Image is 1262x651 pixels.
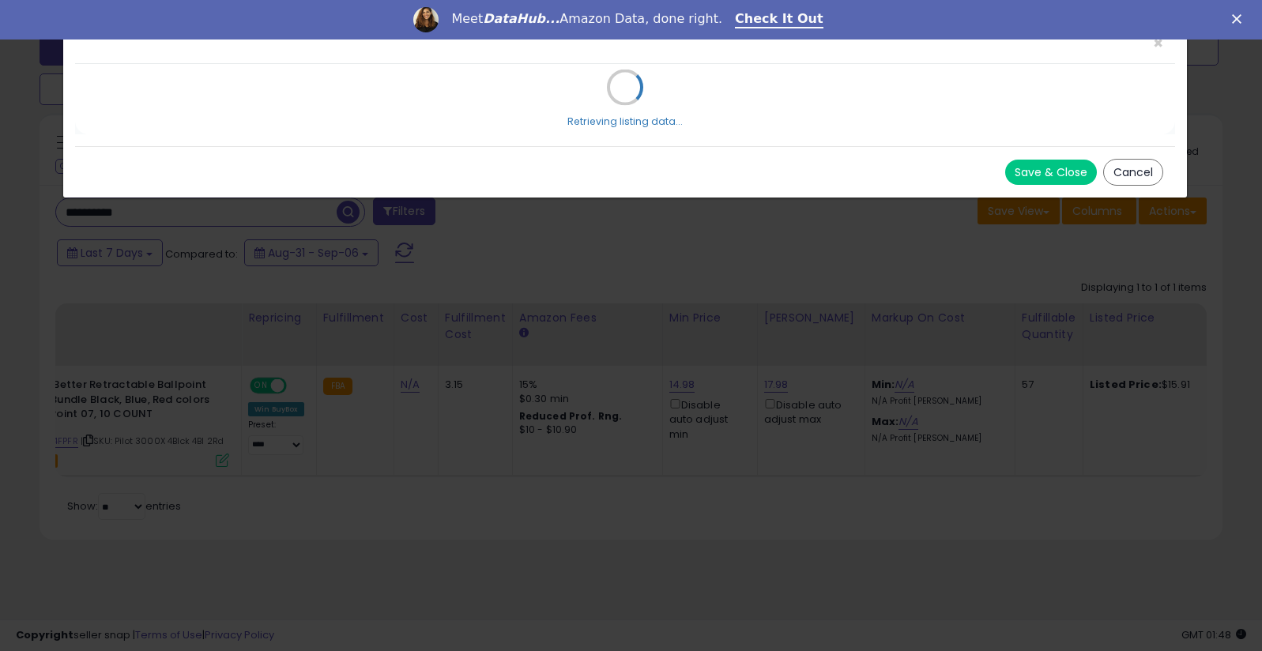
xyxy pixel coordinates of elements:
[451,11,722,27] div: Meet Amazon Data, done right.
[483,11,559,26] i: DataHub...
[1103,159,1163,186] button: Cancel
[1005,160,1097,185] button: Save & Close
[567,115,683,129] div: Retrieving listing data...
[413,7,439,32] img: Profile image for Georgie
[1232,14,1248,24] div: Close
[1153,32,1163,55] span: ×
[735,11,823,28] a: Check It Out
